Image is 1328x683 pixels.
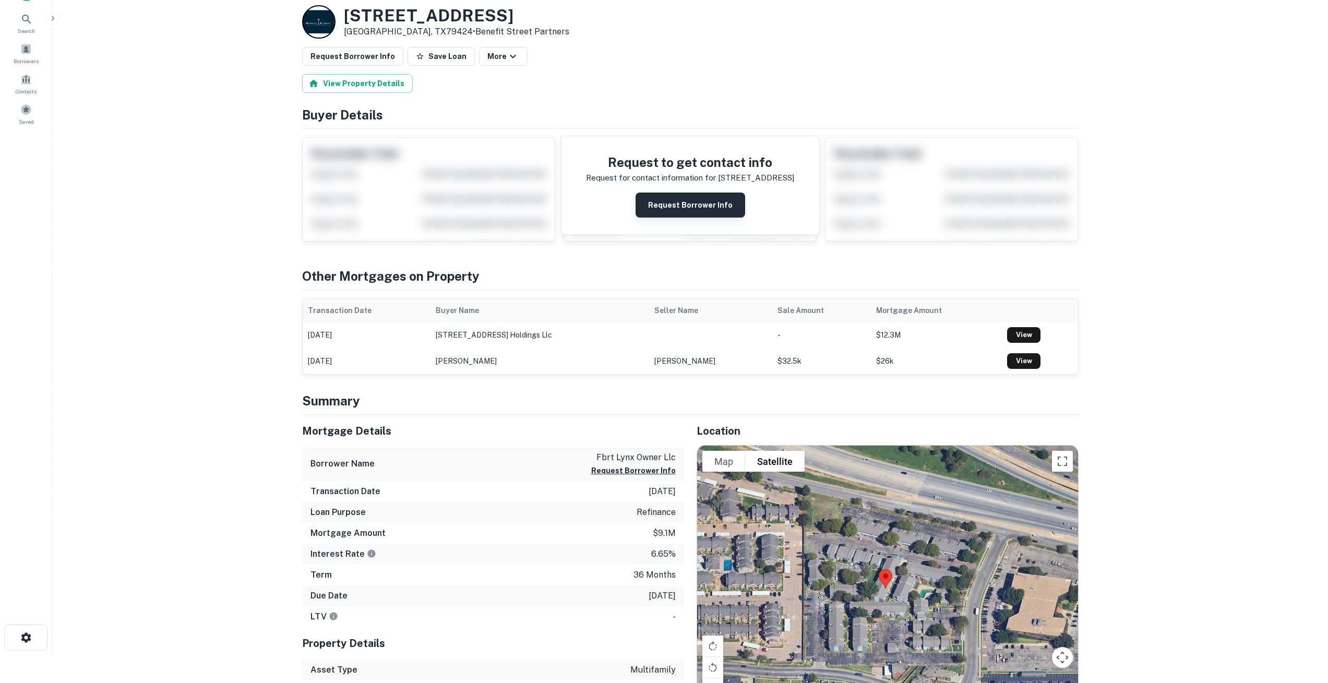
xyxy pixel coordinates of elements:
h6: Asset Type [310,664,357,676]
td: [DATE] [303,348,430,374]
h5: Property Details [302,636,684,651]
button: More [479,47,528,66]
a: Borrowers [3,39,49,67]
td: [PERSON_NAME] [649,348,772,374]
svg: The interest rates displayed on the website are for informational purposes only and may be report... [367,549,376,558]
p: [STREET_ADDRESS] [718,172,794,184]
h6: Loan Purpose [310,506,366,519]
p: [GEOGRAPHIC_DATA], TX79424 • [344,26,569,38]
h4: Buyer Details [302,105,1079,124]
th: Sale Amount [772,299,870,322]
th: Transaction Date [303,299,430,322]
button: Request Borrower Info [636,193,745,218]
p: - [673,610,676,623]
a: View [1007,353,1040,369]
p: fbrt lynx owner llc [591,451,676,464]
p: refinance [637,506,676,519]
h4: Request to get contact info [586,153,794,172]
button: Show street map [702,451,745,472]
a: Search [3,9,49,37]
p: [DATE] [649,590,676,602]
button: Rotate map counterclockwise [702,657,723,678]
span: Borrowers [14,57,39,65]
h4: Other Mortgages on Property [302,267,1079,285]
h6: Transaction Date [310,485,380,498]
a: View [1007,327,1040,343]
th: Mortgage Amount [871,299,1002,322]
button: Rotate map clockwise [702,636,723,656]
th: Seller Name [649,299,772,322]
td: [STREET_ADDRESS] holdings llc [430,322,649,348]
td: $12.3M [871,322,1002,348]
h6: Due Date [310,590,348,602]
button: Show satellite imagery [745,451,805,472]
span: Contacts [16,87,37,95]
h6: Borrower Name [310,458,375,470]
a: Saved [3,100,49,128]
button: View Property Details [302,74,413,93]
button: Request Borrower Info [302,47,403,66]
p: 36 months [633,569,676,581]
h6: Interest Rate [310,548,376,560]
span: Saved [19,117,34,126]
td: $26k [871,348,1002,374]
button: Request Borrower Info [591,464,676,477]
h5: Location [697,423,1079,439]
h6: Term [310,569,332,581]
svg: LTVs displayed on the website are for informational purposes only and may be reported incorrectly... [329,612,338,621]
span: Search [18,27,35,35]
button: Toggle fullscreen view [1052,451,1073,472]
td: [DATE] [303,322,430,348]
td: [PERSON_NAME] [430,348,649,374]
p: $9.1m [653,527,676,540]
button: Map camera controls [1052,647,1073,668]
h3: [STREET_ADDRESS] [344,6,569,26]
td: $32.5k [772,348,870,374]
p: Request for contact information for [586,172,716,184]
h4: Summary [302,391,1079,410]
p: [DATE] [649,485,676,498]
button: Save Loan [408,47,475,66]
p: multifamily [630,664,676,676]
p: 6.65% [651,548,676,560]
h6: LTV [310,610,338,623]
h6: Mortgage Amount [310,527,386,540]
iframe: Chat Widget [1276,600,1328,650]
h5: Mortgage Details [302,423,684,439]
a: Contacts [3,69,49,98]
td: - [772,322,870,348]
th: Buyer Name [430,299,649,322]
a: Benefit Street Partners [475,27,569,37]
